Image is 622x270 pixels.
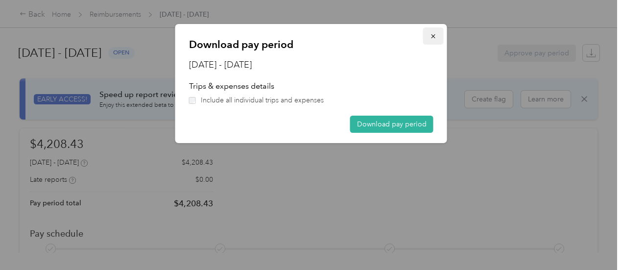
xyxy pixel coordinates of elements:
[350,116,433,133] button: Download pay period
[567,215,622,270] iframe: Everlance-gr Chat Button Frame
[189,58,433,72] h2: [DATE] - [DATE]
[189,97,196,104] input: Include all individual trips and expenses
[189,80,433,92] p: Trips & expenses details
[189,38,433,51] p: Download pay period
[201,95,324,105] span: Include all individual trips and expenses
